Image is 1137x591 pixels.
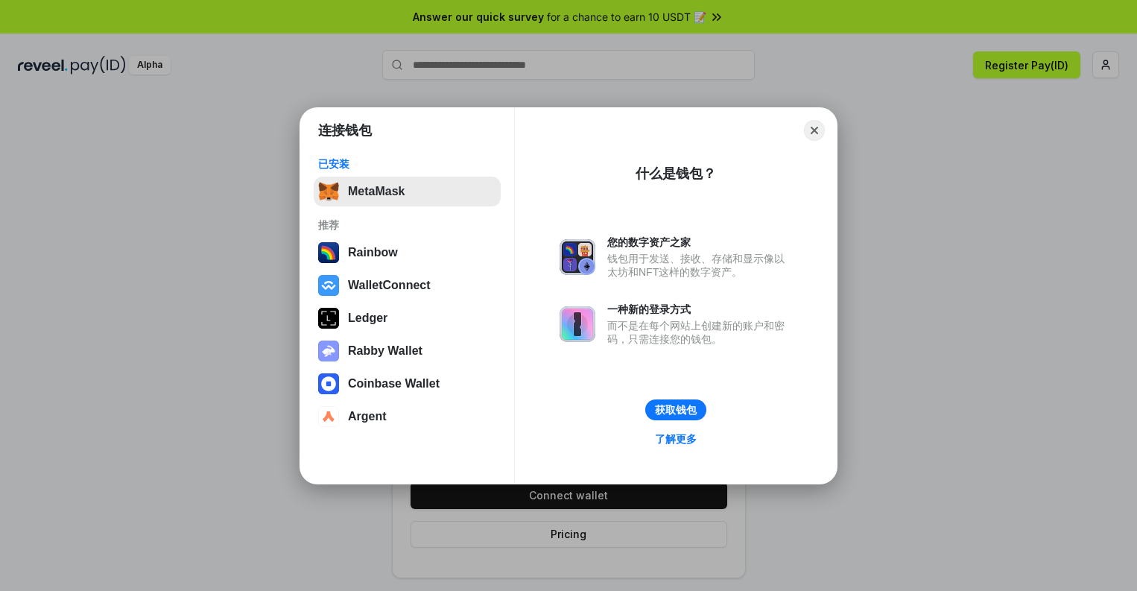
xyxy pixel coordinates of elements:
img: svg+xml,%3Csvg%20width%3D%2228%22%20height%3D%2228%22%20viewBox%3D%220%200%2028%2028%22%20fill%3D... [318,373,339,394]
div: 一种新的登录方式 [607,303,792,316]
button: Rabby Wallet [314,336,501,366]
button: Rainbow [314,238,501,268]
div: WalletConnect [348,279,431,292]
img: svg+xml,%3Csvg%20width%3D%2228%22%20height%3D%2228%22%20viewBox%3D%220%200%2028%2028%22%20fill%3D... [318,275,339,296]
img: svg+xml,%3Csvg%20xmlns%3D%22http%3A%2F%2Fwww.w3.org%2F2000%2Fsvg%22%20fill%3D%22none%22%20viewBox... [318,341,339,361]
img: svg+xml,%3Csvg%20xmlns%3D%22http%3A%2F%2Fwww.w3.org%2F2000%2Fsvg%22%20width%3D%2228%22%20height%3... [318,308,339,329]
div: 已安装 [318,157,496,171]
h1: 连接钱包 [318,121,372,139]
img: svg+xml,%3Csvg%20width%3D%22120%22%20height%3D%22120%22%20viewBox%3D%220%200%20120%20120%22%20fil... [318,242,339,263]
button: 获取钱包 [645,399,706,420]
button: Argent [314,402,501,432]
div: Rainbow [348,246,398,259]
button: MetaMask [314,177,501,206]
div: 什么是钱包？ [636,165,716,183]
div: Rabby Wallet [348,344,422,358]
button: Coinbase Wallet [314,369,501,399]
button: WalletConnect [314,271,501,300]
button: Close [804,120,825,141]
img: svg+xml,%3Csvg%20fill%3D%22none%22%20height%3D%2233%22%20viewBox%3D%220%200%2035%2033%22%20width%... [318,181,339,202]
div: 获取钱包 [655,403,697,417]
a: 了解更多 [646,429,706,449]
div: Coinbase Wallet [348,377,440,391]
div: 您的数字资产之家 [607,236,792,249]
div: MetaMask [348,185,405,198]
div: 钱包用于发送、接收、存储和显示像以太坊和NFT这样的数字资产。 [607,252,792,279]
img: svg+xml,%3Csvg%20xmlns%3D%22http%3A%2F%2Fwww.w3.org%2F2000%2Fsvg%22%20fill%3D%22none%22%20viewBox... [560,239,595,275]
img: svg+xml,%3Csvg%20xmlns%3D%22http%3A%2F%2Fwww.w3.org%2F2000%2Fsvg%22%20fill%3D%22none%22%20viewBox... [560,306,595,342]
button: Ledger [314,303,501,333]
div: 而不是在每个网站上创建新的账户和密码，只需连接您的钱包。 [607,319,792,346]
div: 了解更多 [655,432,697,446]
div: Argent [348,410,387,423]
img: svg+xml,%3Csvg%20width%3D%2228%22%20height%3D%2228%22%20viewBox%3D%220%200%2028%2028%22%20fill%3D... [318,406,339,427]
div: Ledger [348,312,387,325]
div: 推荐 [318,218,496,232]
